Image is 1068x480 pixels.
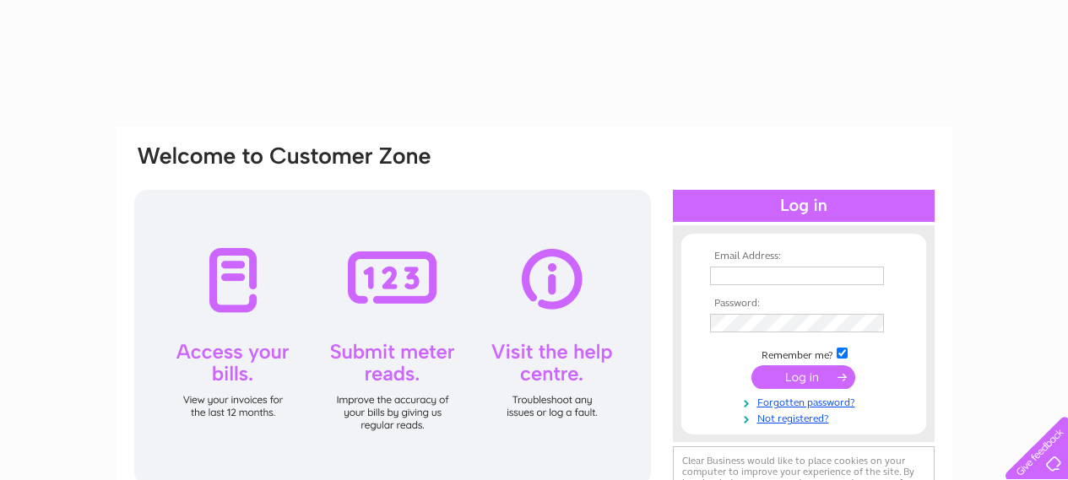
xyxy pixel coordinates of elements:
input: Submit [751,365,855,389]
td: Remember me? [706,345,902,362]
a: Forgotten password? [710,393,902,409]
th: Email Address: [706,251,902,262]
a: Not registered? [710,409,902,425]
th: Password: [706,298,902,310]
